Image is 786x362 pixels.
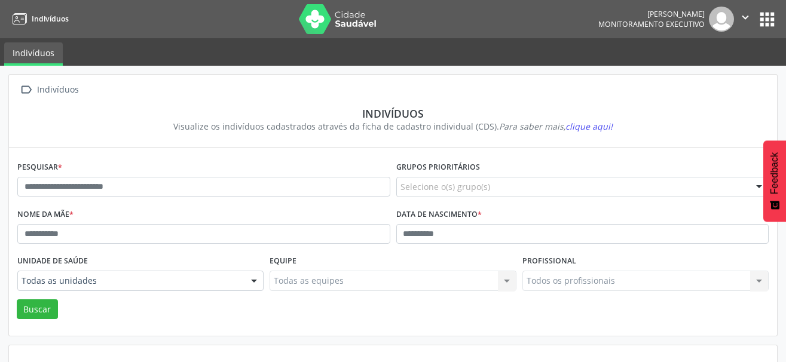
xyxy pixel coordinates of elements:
[565,121,613,132] span: clique aqui!
[739,11,752,24] i: 
[270,252,296,271] label: Equipe
[26,107,760,120] div: Indivíduos
[757,9,778,30] button: apps
[396,158,480,177] label: Grupos prioritários
[763,140,786,222] button: Feedback - Mostrar pesquisa
[769,152,780,194] span: Feedback
[709,7,734,32] img: img
[17,158,62,177] label: Pesquisar
[35,81,81,99] div: Indivíduos
[734,7,757,32] button: 
[499,121,613,132] i: Para saber mais,
[26,120,760,133] div: Visualize os indivíduos cadastrados através da ficha de cadastro individual (CDS).
[598,19,705,29] span: Monitoramento Executivo
[17,252,88,271] label: Unidade de saúde
[400,180,490,193] span: Selecione o(s) grupo(s)
[17,81,35,99] i: 
[598,9,705,19] div: [PERSON_NAME]
[32,14,69,24] span: Indivíduos
[396,205,482,224] label: Data de nascimento
[8,9,69,29] a: Indivíduos
[17,299,58,320] button: Buscar
[22,275,239,287] span: Todas as unidades
[17,81,81,99] a:  Indivíduos
[4,42,63,66] a: Indivíduos
[522,252,576,271] label: Profissional
[17,205,74,224] label: Nome da mãe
